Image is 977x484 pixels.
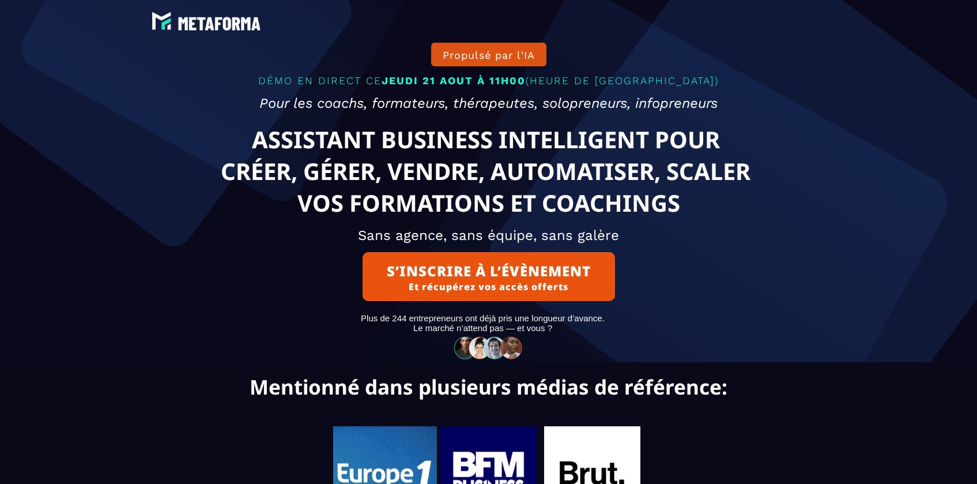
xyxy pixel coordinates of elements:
[9,373,968,403] text: Mentionné dans plusieurs médias de référence:
[117,310,849,336] text: Plus de 244 entrepreneurs ont déjà pris une longueur d’avance. Le marché n’attend pas — et vous ?
[451,336,527,359] img: 32586e8465b4242308ef789b458fc82f_community-people.png
[129,89,849,117] h2: Pour les coachs, formateurs, thérapeutes, solopreneurs, infopreneurs
[129,222,849,249] h2: Sans agence, sans équipe, sans galère
[149,9,264,34] img: e6894688e7183536f91f6cf1769eef69_LOGO_BLANC.png
[363,252,615,301] button: S’INSCRIRE À L’ÉVÈNEMENTEt récupérez vos accès offerts
[382,74,526,87] span: JEUDI 21 AOUT À 11H00
[431,43,546,66] button: Propulsé par l'IA
[129,72,849,89] p: DÉMO EN DIRECT CE (HEURE DE [GEOGRAPHIC_DATA])
[182,121,795,222] text: ASSISTANT BUSINESS INTELLIGENT POUR CRÉER, GÉRER, VENDRE, AUTOMATISER, SCALER VOS FORMATIONS ET C...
